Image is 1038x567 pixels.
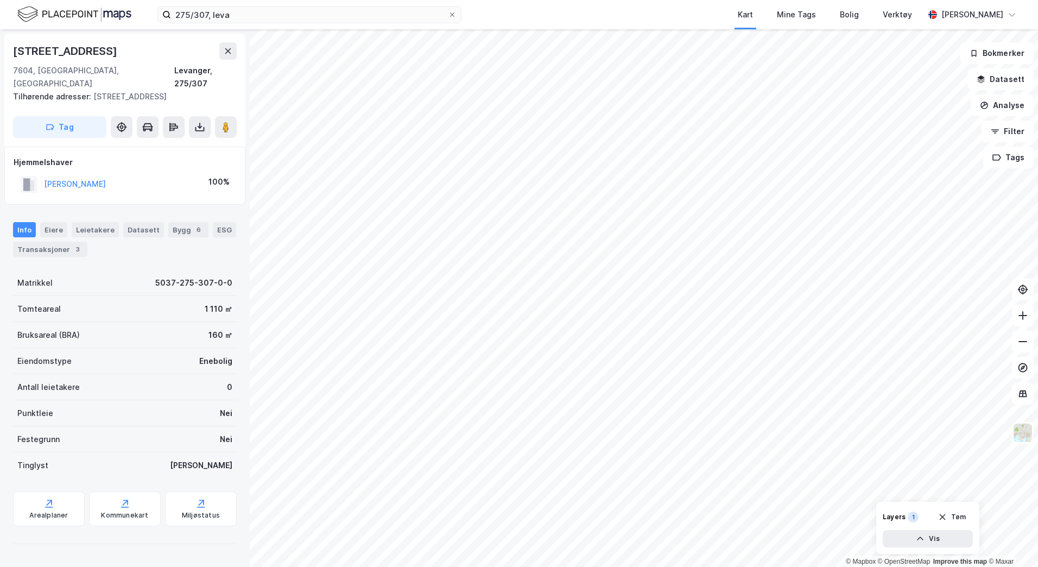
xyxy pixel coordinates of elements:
[17,407,53,420] div: Punktleie
[208,329,232,342] div: 160 ㎡
[199,355,232,368] div: Enebolig
[72,222,119,237] div: Leietakere
[17,276,53,289] div: Matrikkel
[17,5,131,24] img: logo.f888ab2527a4732fd821a326f86c7f29.svg
[227,381,232,394] div: 0
[971,94,1034,116] button: Analyse
[17,381,80,394] div: Antall leietakere
[40,222,67,237] div: Eiere
[193,224,204,235] div: 6
[13,42,119,60] div: [STREET_ADDRESS]
[17,303,61,316] div: Tomteareal
[13,222,36,237] div: Info
[14,156,236,169] div: Hjemmelshaver
[17,459,48,472] div: Tinglyst
[13,242,87,257] div: Transaksjoner
[168,222,208,237] div: Bygg
[123,222,164,237] div: Datasett
[213,222,236,237] div: ESG
[878,558,931,565] a: OpenStreetMap
[883,8,912,21] div: Verktøy
[17,329,80,342] div: Bruksareal (BRA)
[941,8,1003,21] div: [PERSON_NAME]
[846,558,876,565] a: Mapbox
[170,459,232,472] div: [PERSON_NAME]
[908,512,919,522] div: 1
[101,511,148,520] div: Kommunekart
[777,8,816,21] div: Mine Tags
[208,175,230,188] div: 100%
[174,64,237,90] div: Levanger, 275/307
[205,303,232,316] div: 1 110 ㎡
[883,513,906,521] div: Layers
[17,355,72,368] div: Eiendomstype
[933,558,987,565] a: Improve this map
[220,433,232,446] div: Nei
[983,147,1034,168] button: Tags
[840,8,859,21] div: Bolig
[984,515,1038,567] iframe: Chat Widget
[13,64,174,90] div: 7604, [GEOGRAPHIC_DATA], [GEOGRAPHIC_DATA]
[960,42,1034,64] button: Bokmerker
[13,116,106,138] button: Tag
[738,8,753,21] div: Kart
[72,244,83,255] div: 3
[982,121,1034,142] button: Filter
[931,508,973,526] button: Tøm
[13,92,93,101] span: Tilhørende adresser:
[13,90,228,103] div: [STREET_ADDRESS]
[155,276,232,289] div: 5037-275-307-0-0
[220,407,232,420] div: Nei
[1012,423,1033,443] img: Z
[171,7,448,23] input: Søk på adresse, matrikkel, gårdeiere, leietakere eller personer
[182,511,220,520] div: Miljøstatus
[17,433,60,446] div: Festegrunn
[883,530,973,547] button: Vis
[967,68,1034,90] button: Datasett
[29,511,68,520] div: Arealplaner
[984,515,1038,567] div: Kontrollprogram for chat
